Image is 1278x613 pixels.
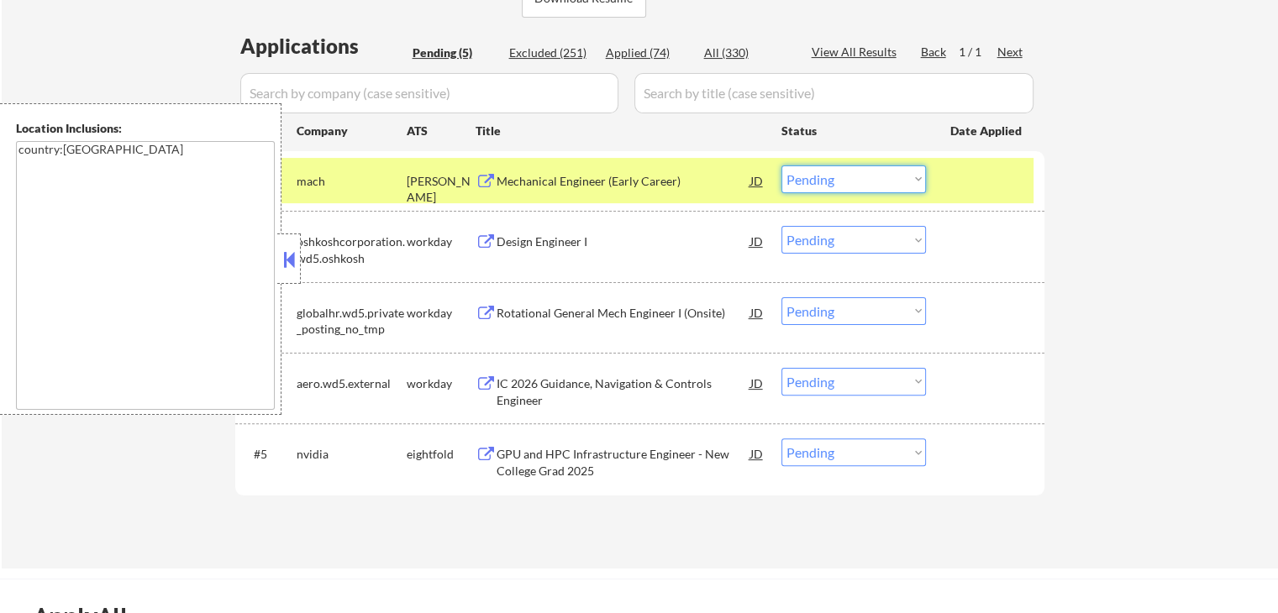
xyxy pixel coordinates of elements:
[407,375,476,392] div: workday
[297,305,407,338] div: globalhr.wd5.private_posting_no_tmp
[497,305,750,322] div: Rotational General Mech Engineer I (Onsite)
[497,446,750,479] div: GPU and HPC Infrastructure Engineer - New College Grad 2025
[240,36,407,56] div: Applications
[634,73,1033,113] input: Search by title (case sensitive)
[704,45,788,61] div: All (330)
[407,173,476,206] div: [PERSON_NAME]
[749,165,765,196] div: JD
[497,233,750,250] div: Design Engineer I
[749,226,765,256] div: JD
[407,123,476,139] div: ATS
[509,45,593,61] div: Excluded (251)
[497,375,750,408] div: IC 2026 Guidance, Navigation & Controls Engineer
[297,233,407,266] div: oshkoshcorporation.wd5.oshkosh
[781,115,926,145] div: Status
[606,45,690,61] div: Applied (74)
[413,45,497,61] div: Pending (5)
[297,375,407,392] div: aero.wd5.external
[476,123,765,139] div: Title
[749,368,765,398] div: JD
[297,123,407,139] div: Company
[921,44,948,60] div: Back
[297,173,407,190] div: mach
[407,305,476,322] div: workday
[997,44,1024,60] div: Next
[407,233,476,250] div: workday
[497,173,750,190] div: Mechanical Engineer (Early Career)
[16,120,275,137] div: Location Inclusions:
[407,446,476,463] div: eightfold
[749,297,765,327] div: JD
[297,446,407,463] div: nvidia
[749,438,765,469] div: JD
[812,44,902,60] div: View All Results
[254,446,283,463] div: #5
[959,44,997,60] div: 1 / 1
[240,73,618,113] input: Search by company (case sensitive)
[950,123,1024,139] div: Date Applied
